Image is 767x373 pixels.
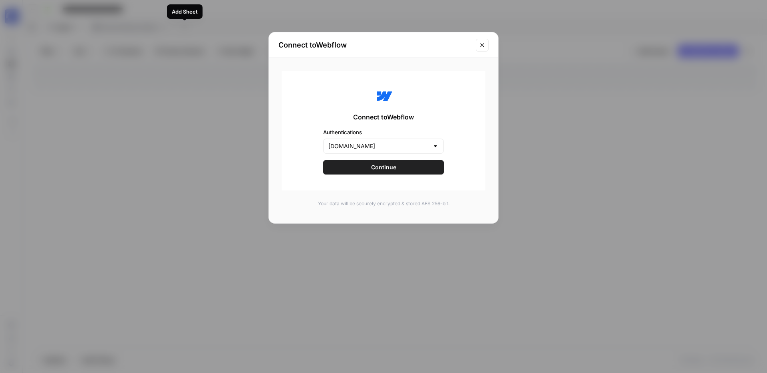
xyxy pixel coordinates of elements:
[172,8,198,16] div: Add Sheet
[353,112,414,122] span: Connect to Webflow
[476,39,489,52] button: Close modal
[323,128,444,136] label: Authentications
[278,40,471,51] h2: Connect to Webflow
[371,163,396,171] span: Continue
[323,160,444,175] button: Continue
[328,142,429,150] input: SYNTHESIA.IO
[282,200,485,207] p: Your data will be securely encrypted & stored AES 256-bit.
